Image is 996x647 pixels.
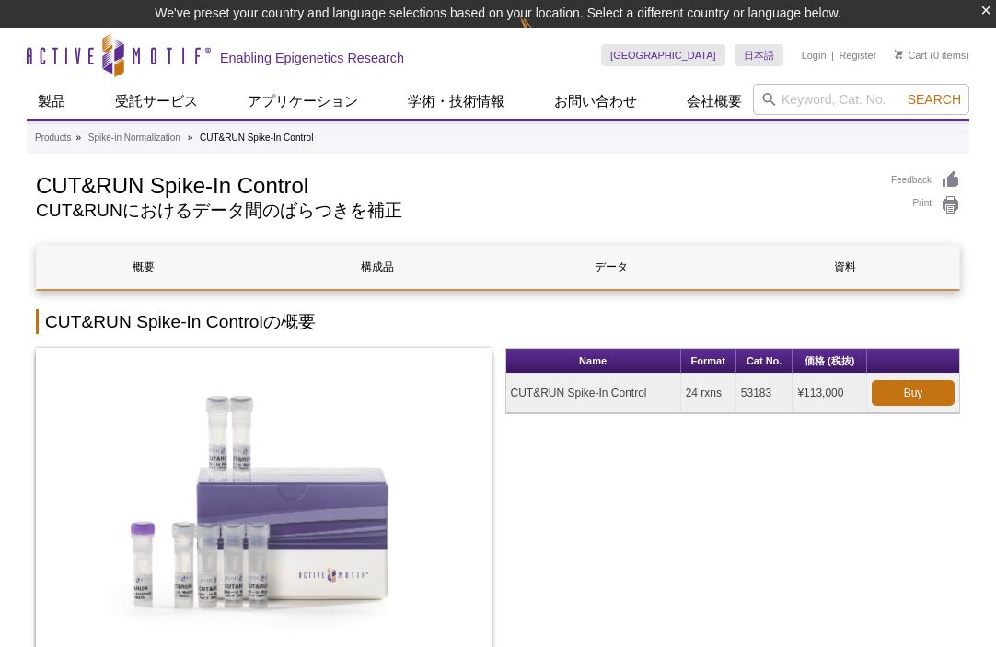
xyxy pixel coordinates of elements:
[104,84,209,119] a: 受託サービス
[36,170,873,198] h1: CUT&RUN Spike-In Control
[738,245,951,289] a: 資料
[88,130,180,146] a: Spike-in Normalization
[237,84,369,119] a: アプリケーション
[839,49,876,62] a: Register
[891,195,960,215] a: Print
[753,84,969,115] input: Keyword, Cat. No.
[681,349,736,374] th: Format
[895,49,927,62] a: Cart
[519,14,568,57] img: Change Here
[188,133,193,143] li: »
[27,84,76,119] a: 製品
[36,309,960,334] h2: CUT&RUN Spike-In Controlの概要
[793,374,867,413] td: ¥113,000
[200,133,313,143] li: CUT&RUN Spike-In Control
[895,50,903,59] img: Your Cart
[736,349,793,374] th: Cat No.
[681,374,736,413] td: 24 rxns
[891,170,960,191] a: Feedback
[271,245,483,289] a: 構成品
[36,202,873,219] h2: CUT&RUNにおけるデータ間のばらつきを補正
[802,49,827,62] a: Login
[506,349,681,374] th: Name
[220,50,404,66] h2: Enabling Epigenetics Research
[831,44,834,66] li: |
[75,133,81,143] li: »
[601,44,725,66] a: [GEOGRAPHIC_DATA]
[676,84,753,119] a: 会社概要
[736,374,793,413] td: 53183
[35,130,71,146] a: Products
[543,84,648,119] a: お問い合わせ
[908,92,961,107] span: Search
[793,349,867,374] th: 価格 (税抜)
[895,44,969,66] li: (0 items)
[504,245,717,289] a: データ
[397,84,515,119] a: 学術・技術情報
[872,380,955,406] a: Buy
[37,245,249,289] a: 概要
[506,374,681,413] td: CUT&RUN Spike-In Control
[902,91,967,108] button: Search
[735,44,783,66] a: 日本語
